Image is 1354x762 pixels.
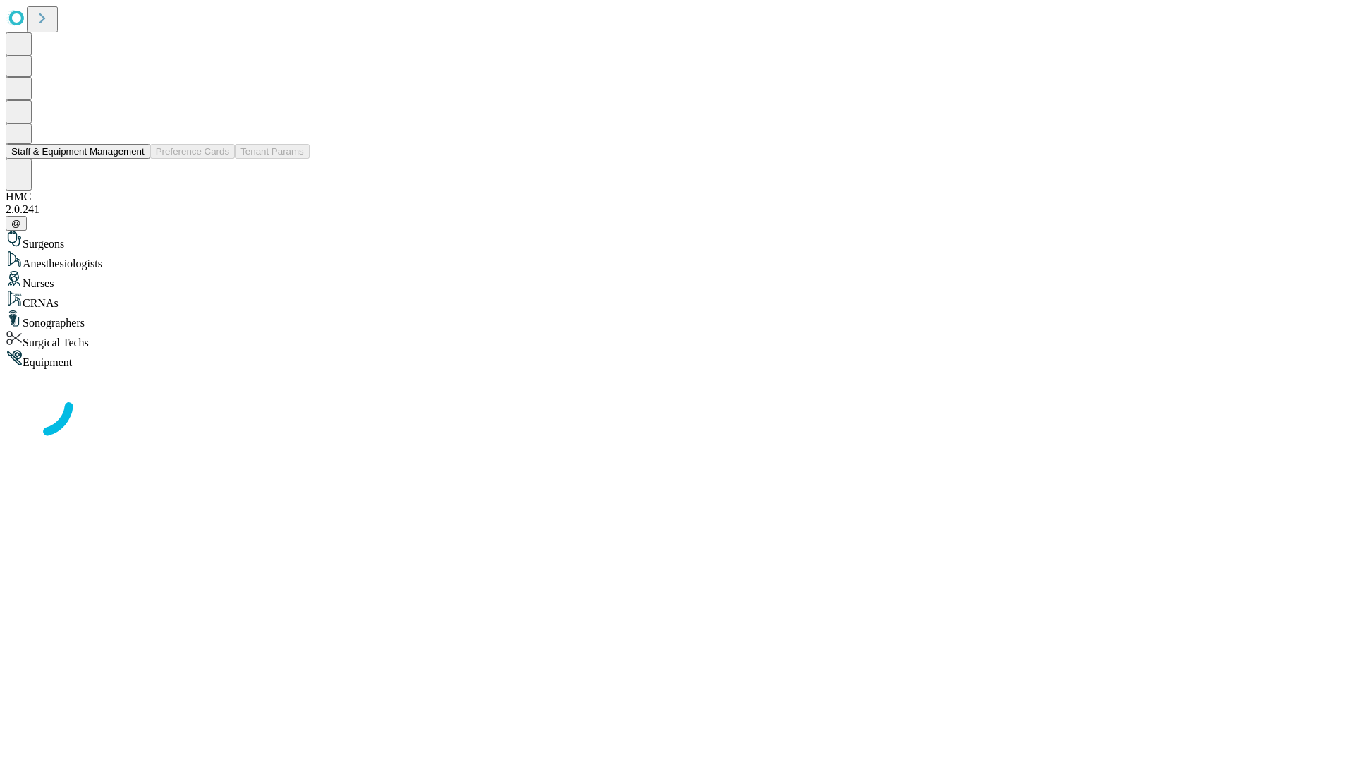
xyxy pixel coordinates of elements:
[6,216,27,231] button: @
[6,349,1348,369] div: Equipment
[6,310,1348,329] div: Sonographers
[6,190,1348,203] div: HMC
[6,250,1348,270] div: Anesthesiologists
[6,203,1348,216] div: 2.0.241
[6,290,1348,310] div: CRNAs
[11,218,21,229] span: @
[6,231,1348,250] div: Surgeons
[235,144,310,159] button: Tenant Params
[150,144,235,159] button: Preference Cards
[6,144,150,159] button: Staff & Equipment Management
[6,329,1348,349] div: Surgical Techs
[6,270,1348,290] div: Nurses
